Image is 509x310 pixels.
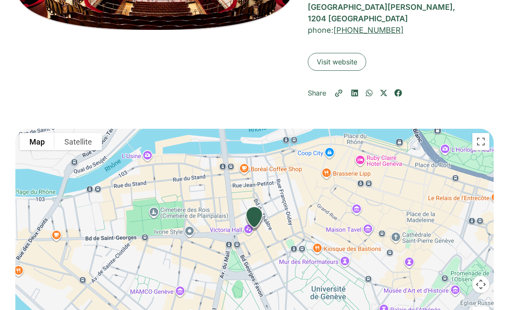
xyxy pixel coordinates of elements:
div: Share on facebook [394,89,402,97]
button: Toggle fullscreen view [472,133,489,150]
button: Show street map [20,133,55,150]
div: Share on linkedin [351,89,359,97]
div: [GEOGRAPHIC_DATA][PERSON_NAME], 1204 [GEOGRAPHIC_DATA] [308,1,494,24]
div: Rue du Général-DUFOUR 14, 1204 Genève [242,203,267,235]
h2: phone: [308,24,494,36]
a: Visit website [308,53,366,71]
div: Share on whatsapp [365,89,373,97]
button: Show satellite imagery [55,133,102,150]
button: Map camera controls [472,276,489,293]
div: Share on x-twitter [380,89,388,97]
p: Share [308,88,326,98]
a: [PHONE_NUMBER] [333,26,404,35]
span: Visit website [317,57,357,67]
